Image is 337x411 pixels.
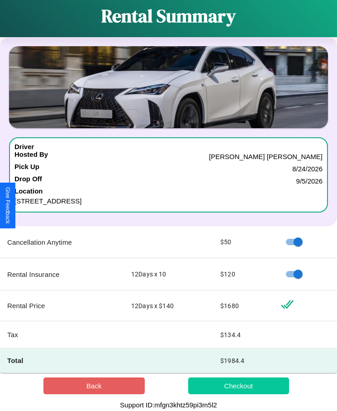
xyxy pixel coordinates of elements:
h4: Location [14,187,323,195]
td: $ 120 [213,258,273,290]
p: Support ID: mfgn3khtz59pi3m5l2 [120,399,217,411]
td: $ 134.4 [213,321,273,348]
p: Rental Insurance [7,268,117,280]
h4: Drop Off [14,175,42,187]
p: Tax [7,329,117,341]
td: $ 1984.4 [213,348,273,373]
div: Give Feedback [5,187,11,224]
td: 12 Days x $ 140 [124,290,213,321]
p: Rental Price [7,300,117,312]
h4: Driver [14,143,34,150]
td: 12 Days x 10 [124,258,213,290]
h4: Pick Up [14,163,39,175]
p: 9 / 5 / 2026 [296,175,323,187]
p: [STREET_ADDRESS] [14,195,323,207]
h1: Rental Summary [101,4,236,28]
button: Checkout [188,377,290,394]
h4: Total [7,356,117,365]
p: [PERSON_NAME] [PERSON_NAME] [209,150,323,163]
button: Back [43,377,145,394]
p: 8 / 24 / 2026 [292,163,323,175]
td: $ 50 [213,226,273,258]
td: $ 1680 [213,290,273,321]
p: Cancellation Anytime [7,236,117,248]
h4: Hosted By [14,150,48,163]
